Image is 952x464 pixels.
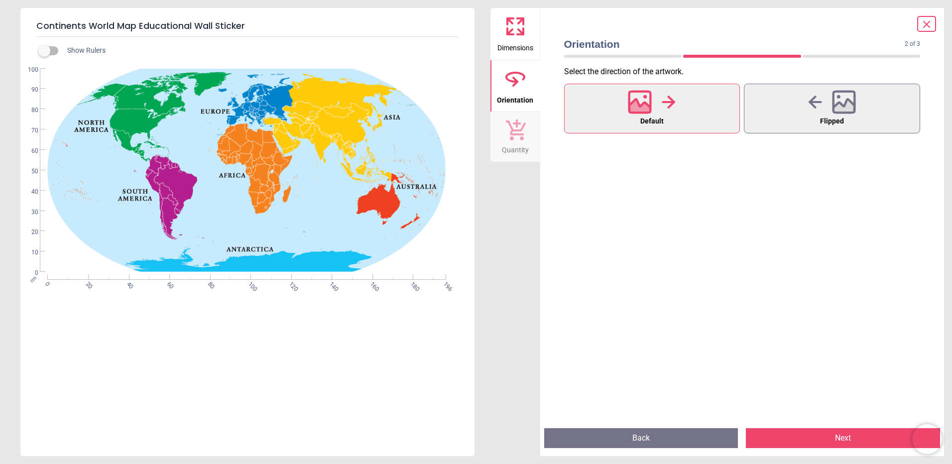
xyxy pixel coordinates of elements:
[29,275,38,284] span: cm
[497,91,533,106] span: Orientation
[36,16,459,37] h5: Continents World Map Educational Wall Sticker
[905,40,920,48] span: 2 of 3
[497,38,533,53] span: Dimensions
[912,424,942,454] iframe: Brevo live chat
[165,280,171,287] span: 60
[19,86,38,94] span: 90
[441,280,448,287] span: 196
[744,84,920,133] button: Flipped
[640,115,664,128] span: Default
[19,248,38,257] span: 10
[19,167,38,176] span: 50
[287,280,293,287] span: 120
[327,280,334,287] span: 140
[19,188,38,196] span: 40
[44,45,475,57] div: Show Rulers
[564,37,905,51] span: Orientation
[19,228,38,236] span: 20
[746,428,940,448] button: Next
[19,147,38,155] span: 60
[206,280,212,287] span: 80
[124,280,131,287] span: 40
[564,66,929,77] p: Select the direction of the artwork .
[544,428,738,448] button: Back
[502,140,529,155] span: Quantity
[19,208,38,217] span: 30
[820,115,844,128] span: Flipped
[408,280,415,287] span: 180
[19,126,38,135] span: 70
[564,84,740,133] button: Default
[490,112,540,162] button: Quantity
[84,280,90,287] span: 20
[19,269,38,277] span: 0
[19,106,38,115] span: 80
[43,280,50,287] span: 0
[490,8,540,60] button: Dimensions
[490,60,540,112] button: Orientation
[19,66,38,74] span: 100
[246,280,252,287] span: 100
[368,280,374,287] span: 160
